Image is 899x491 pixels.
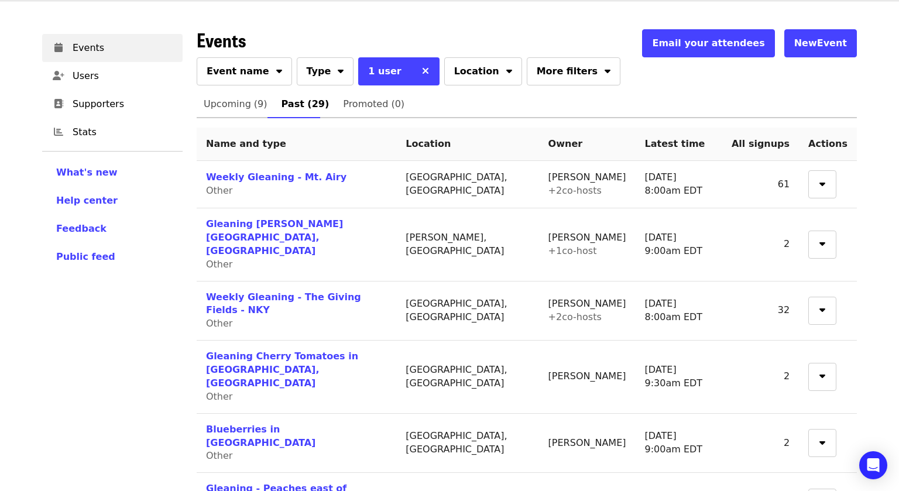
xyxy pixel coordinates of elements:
a: Weekly Gleaning - The Giving Fields - NKY [206,291,361,316]
td: [DATE] 8:00am EDT [636,281,722,341]
button: Type [297,57,354,85]
i: address-book icon [54,98,63,109]
div: [GEOGRAPHIC_DATA], [GEOGRAPHIC_DATA] [406,171,529,198]
span: Other [206,185,232,196]
div: 2 [732,238,790,251]
div: 2 [732,370,790,383]
span: Stats [73,125,173,139]
div: [GEOGRAPHIC_DATA], [GEOGRAPHIC_DATA] [406,430,529,456]
a: Past (29) [274,90,337,118]
td: [PERSON_NAME] [539,208,636,281]
button: More filters [527,57,620,85]
button: 1 user [358,57,411,85]
div: [GEOGRAPHIC_DATA], [GEOGRAPHIC_DATA] [406,297,529,324]
span: Location [454,64,499,78]
th: All signups [722,128,799,161]
span: Events [197,26,246,53]
a: Blueberries in [GEOGRAPHIC_DATA] [206,424,315,448]
td: [DATE] 9:00am EDT [636,208,722,281]
i: times icon [422,66,429,77]
span: Promoted (0) [343,96,404,112]
td: [DATE] 9:00am EDT [636,414,722,473]
button: Feedback [56,222,107,236]
div: 61 [732,178,790,191]
div: + 2 co-host s [548,184,626,198]
a: What's new [56,166,169,180]
span: Other [206,450,232,461]
a: Public feed [56,250,169,264]
i: sort-down icon [506,64,512,75]
span: Other [206,391,232,402]
a: Events [42,34,183,62]
div: [PERSON_NAME], [GEOGRAPHIC_DATA] [406,231,529,258]
a: Help center [56,194,169,208]
th: Owner [539,128,636,161]
div: [GEOGRAPHIC_DATA], [GEOGRAPHIC_DATA] [406,363,529,390]
span: Supporters [73,97,173,111]
i: sort-down icon [819,369,825,380]
i: user-plus icon [53,70,64,81]
i: sort-down icon [338,64,344,75]
span: Other [206,259,232,270]
i: sort-down icon [819,177,825,188]
span: Type [307,64,331,78]
div: 32 [732,304,790,317]
i: chart-bar icon [54,126,63,138]
i: sort-down icon [819,236,825,248]
a: Upcoming (9) [197,90,274,118]
span: Other [206,318,232,329]
span: Users [73,69,173,83]
span: Help center [56,195,118,206]
button: NewEvent [784,29,857,57]
div: + 1 co-host [548,245,626,258]
span: Event name [207,64,269,78]
span: Past (29) [282,96,330,112]
a: Gleaning Cherry Tomatoes in [GEOGRAPHIC_DATA], [GEOGRAPHIC_DATA] [206,351,358,389]
div: 2 [732,437,790,450]
a: Promoted (0) [336,90,411,118]
a: Gleaning [PERSON_NAME][GEOGRAPHIC_DATA], [GEOGRAPHIC_DATA] [206,218,343,256]
th: Name and type [197,128,396,161]
button: Event name [197,57,292,85]
i: sort-down icon [819,303,825,314]
th: Actions [799,128,857,161]
button: Location [444,57,522,85]
i: calendar icon [54,42,63,53]
i: sort-down icon [605,64,610,75]
th: Latest time [636,128,722,161]
td: [PERSON_NAME] [539,414,636,473]
i: sort-down icon [276,64,282,75]
a: Users [42,62,183,90]
a: Weekly Gleaning - Mt. Airy [206,171,346,183]
span: What's new [56,167,118,178]
a: Supporters [42,90,183,118]
span: More filters [537,64,598,78]
td: [DATE] 9:30am EDT [636,341,722,414]
i: sort-down icon [819,435,825,447]
span: Public feed [56,251,115,262]
td: [PERSON_NAME] [539,161,636,208]
td: [DATE] 8:00am EDT [636,161,722,208]
div: + 2 co-host s [548,311,626,324]
span: Events [73,41,173,55]
a: Stats [42,118,183,146]
div: Open Intercom Messenger [859,451,887,479]
span: Upcoming (9) [204,96,267,112]
th: Location [396,128,538,161]
td: [PERSON_NAME] [539,281,636,341]
td: [PERSON_NAME] [539,341,636,414]
button: Email your attendees [642,29,774,57]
